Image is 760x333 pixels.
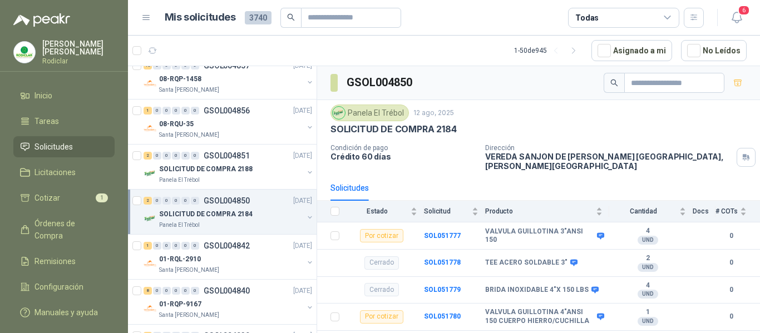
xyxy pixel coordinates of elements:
div: 0 [181,287,190,295]
div: UND [638,263,658,272]
div: Todas [575,12,599,24]
span: Licitaciones [34,166,76,178]
b: VALVULA GUILLOTINA 3"ANSI 150 [485,227,594,245]
div: 2 [144,197,152,205]
div: 0 [172,107,180,115]
p: Santa [PERSON_NAME] [159,266,219,275]
p: Rodiclar [42,58,115,64]
div: 0 [153,287,161,295]
b: 1 [609,308,686,317]
a: SOL051777 [424,232,461,240]
span: 3740 [245,11,272,24]
div: 0 [181,242,190,250]
p: Panela El Trébol [159,221,200,230]
p: SOLICITUD DE COMPRA 2188 [159,164,253,175]
span: Manuales y ayuda [34,306,98,319]
p: GSOL004851 [204,152,250,160]
div: 0 [191,197,199,205]
b: 0 [715,311,747,322]
p: GSOL004856 [204,107,250,115]
a: Órdenes de Compra [13,213,115,246]
a: Inicio [13,85,115,106]
p: Condición de pago [330,144,476,152]
button: Asignado a mi [591,40,672,61]
b: SOL051778 [424,259,461,266]
button: No Leídos [681,40,747,61]
th: Cantidad [609,201,693,222]
p: Santa [PERSON_NAME] [159,311,219,320]
p: SOLICITUD DE COMPRA 2184 [330,123,457,135]
p: GSOL004840 [204,287,250,295]
p: 01-RQL-2910 [159,254,201,265]
div: Por cotizar [360,310,403,324]
p: 08-RQP-1458 [159,74,201,85]
a: 1 0 0 0 0 0 GSOL004842[DATE] Company Logo01-RQL-2910Santa [PERSON_NAME] [144,239,314,275]
b: VALVULA GUILLOTINA 4"ANSI 150 CUERPO HIERRO/CUCHILLA [485,308,594,325]
a: 8 0 0 0 0 0 GSOL004840[DATE] Company Logo01-RQP-9167Santa [PERSON_NAME] [144,284,314,320]
div: 0 [172,152,180,160]
a: Licitaciones [13,162,115,183]
div: 1 [144,242,152,250]
b: BRIDA INOXIDABLE 4"X 150 LBS [485,286,589,295]
div: 0 [172,287,180,295]
div: Panela El Trébol [330,105,409,121]
div: 0 [191,152,199,160]
div: 2 [144,152,152,160]
span: search [287,13,295,21]
div: 0 [153,152,161,160]
span: 1 [96,193,108,202]
th: Docs [693,201,715,222]
div: 0 [162,242,171,250]
span: 6 [738,5,750,16]
img: Company Logo [333,107,345,119]
th: Solicitud [424,201,485,222]
b: 0 [715,285,747,295]
span: # COTs [715,207,738,215]
button: 6 [727,8,747,28]
div: Cerrado [364,256,399,270]
div: 1 [144,107,152,115]
th: Producto [485,201,609,222]
b: SOL051780 [424,312,461,320]
a: Configuración [13,276,115,297]
b: SOL051779 [424,286,461,294]
p: Dirección [485,144,732,152]
p: VEREDA SANJON DE [PERSON_NAME] [GEOGRAPHIC_DATA] , [PERSON_NAME][GEOGRAPHIC_DATA] [485,152,732,171]
b: 4 [609,227,686,236]
div: 0 [191,242,199,250]
div: 0 [162,197,171,205]
p: [DATE] [293,151,312,161]
img: Company Logo [144,77,157,90]
div: 8 [144,287,152,295]
span: Solicitud [424,207,470,215]
p: GSOL004857 [204,62,250,69]
div: 1 - 50 de 945 [514,42,583,59]
span: Órdenes de Compra [34,217,104,242]
div: 0 [181,107,190,115]
div: 0 [172,242,180,250]
p: [PERSON_NAME] [PERSON_NAME] [42,40,115,56]
span: Configuración [34,281,83,293]
p: 01-RQP-9167 [159,299,201,310]
a: 2 0 0 0 0 0 GSOL004851[DATE] Company LogoSOLICITUD DE COMPRA 2188Panela El Trébol [144,149,314,185]
span: Tareas [34,115,59,127]
a: Tareas [13,111,115,132]
b: 4 [609,281,686,290]
th: Estado [346,201,424,222]
h3: GSOL004850 [347,74,414,91]
b: 2 [609,254,686,263]
div: 0 [162,287,171,295]
div: 0 [181,197,190,205]
p: Santa [PERSON_NAME] [159,86,219,95]
p: Panela El Trébol [159,176,200,185]
p: [DATE] [293,106,312,116]
div: 0 [191,107,199,115]
div: Cerrado [364,283,399,296]
p: Crédito 60 días [330,152,476,161]
a: 1 0 0 0 0 0 GSOL004856[DATE] Company Logo08-RQU-35Santa [PERSON_NAME] [144,104,314,140]
p: GSOL004850 [204,197,250,205]
div: 0 [181,152,190,160]
span: Cotizar [34,192,60,204]
a: Cotizar1 [13,187,115,208]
